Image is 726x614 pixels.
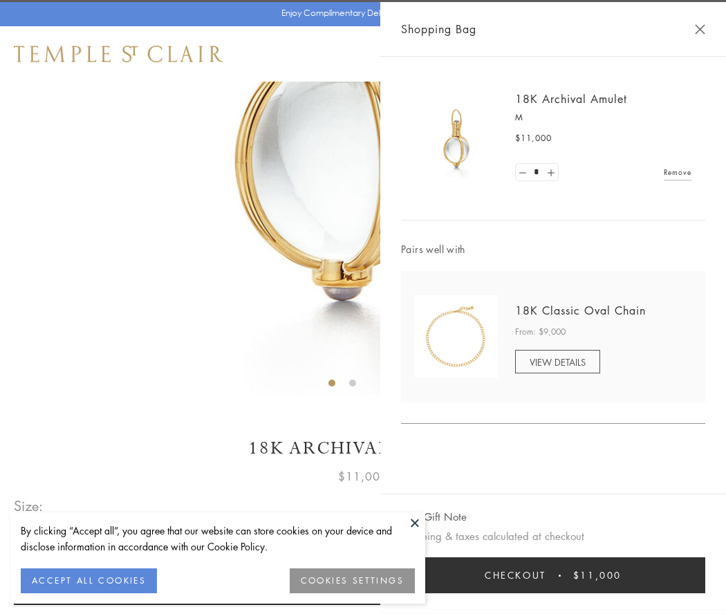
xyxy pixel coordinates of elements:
[415,295,498,378] img: N88865-OV18
[14,436,712,461] h1: 18K Archival Amulet
[401,528,705,545] p: Shipping & taxes calculated at checkout
[515,350,600,373] a: VIEW DETAILS
[695,24,705,35] button: Close Shopping Bag
[14,494,44,517] span: Size:
[14,46,223,62] img: Temple St. Clair
[290,568,415,593] button: COOKIES SETTINGS
[516,164,530,181] a: Set quantity to 0
[515,111,691,124] p: M
[401,557,705,593] button: Checkout $11,000
[401,508,467,525] button: Add Gift Note
[515,303,646,318] a: 18K Classic Oval Chain
[515,91,627,106] a: 18K Archival Amulet
[573,568,622,583] span: $11,000
[485,568,546,583] span: Checkout
[530,355,586,369] span: VIEW DETAILS
[338,467,388,485] span: $11,000
[21,568,157,593] button: ACCEPT ALL COOKIES
[664,165,691,180] a: Remove
[415,97,498,180] img: 18K Archival Amulet
[401,241,705,257] span: Pairs well with
[543,164,557,181] a: Set quantity to 2
[515,325,566,339] span: From: $9,000
[515,131,552,145] span: $11,000
[401,20,476,38] span: Shopping Bag
[21,523,415,555] div: By clicking “Accept all”, you agree that our website can store cookies on your device and disclos...
[281,6,438,20] p: Enjoy Complimentary Delivery & Returns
